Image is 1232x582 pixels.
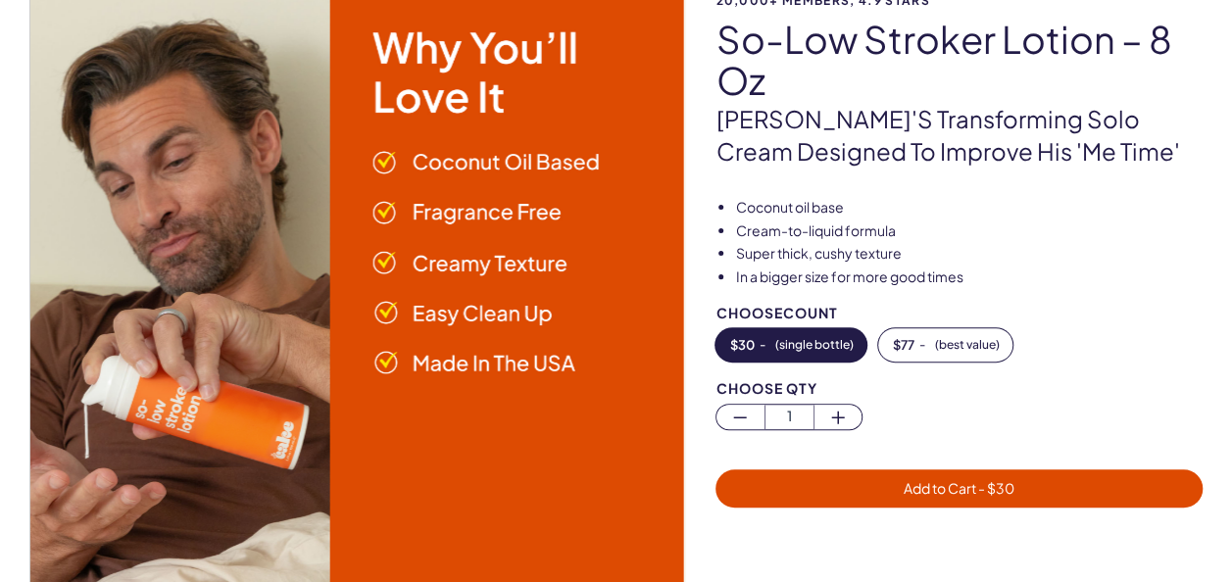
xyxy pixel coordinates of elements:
[715,381,1203,396] div: Choose Qty
[735,198,1203,218] li: Coconut oil base
[729,338,754,352] span: $ 30
[904,479,1014,497] span: Add to Cart
[934,338,999,352] span: ( best value )
[715,328,866,362] button: -
[715,306,1203,320] div: Choose Count
[765,405,813,427] span: 1
[892,338,913,352] span: $ 77
[774,338,853,352] span: ( single bottle )
[715,19,1203,101] h1: So-Low Stroker Lotion – 8 oz
[735,244,1203,264] li: Super thick, cushy texture
[976,479,1014,497] span: - $ 30
[735,221,1203,241] li: Cream-to-liquid formula
[715,469,1203,508] button: Add to Cart - $30
[878,328,1012,362] button: -
[735,267,1203,287] li: In a bigger size for more good times
[715,103,1203,169] p: [PERSON_NAME]'s transforming solo cream designed to improve his 'me time'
